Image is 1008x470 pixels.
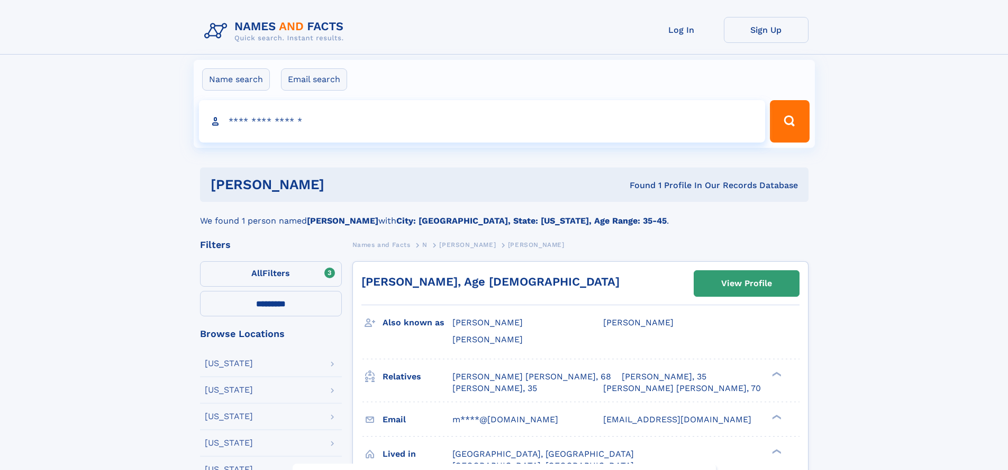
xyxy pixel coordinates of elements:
[352,238,411,251] a: Names and Facts
[396,216,667,226] b: City: [GEOGRAPHIC_DATA], State: [US_STATE], Age Range: 35-45
[769,413,782,420] div: ❯
[251,268,262,278] span: All
[383,411,452,429] h3: Email
[200,240,342,250] div: Filters
[721,271,772,296] div: View Profile
[452,334,523,344] span: [PERSON_NAME]
[769,370,782,377] div: ❯
[724,17,809,43] a: Sign Up
[622,371,706,383] a: [PERSON_NAME], 35
[603,317,674,327] span: [PERSON_NAME]
[307,216,378,226] b: [PERSON_NAME]
[205,386,253,394] div: [US_STATE]
[200,17,352,46] img: Logo Names and Facts
[200,202,809,227] div: We found 1 person named with .
[205,412,253,421] div: [US_STATE]
[477,180,798,191] div: Found 1 Profile In Our Records Database
[361,275,620,288] a: [PERSON_NAME], Age [DEMOGRAPHIC_DATA]
[694,271,799,296] a: View Profile
[439,238,496,251] a: [PERSON_NAME]
[199,100,766,143] input: search input
[205,359,253,368] div: [US_STATE]
[452,383,537,394] a: [PERSON_NAME], 35
[452,371,611,383] a: [PERSON_NAME] [PERSON_NAME], 68
[200,261,342,287] label: Filters
[439,241,496,249] span: [PERSON_NAME]
[200,329,342,339] div: Browse Locations
[603,414,751,424] span: [EMAIL_ADDRESS][DOMAIN_NAME]
[202,68,270,91] label: Name search
[422,241,428,249] span: N
[639,17,724,43] a: Log In
[383,314,452,332] h3: Also known as
[603,383,761,394] a: [PERSON_NAME] [PERSON_NAME], 70
[383,445,452,463] h3: Lived in
[770,100,809,143] button: Search Button
[508,241,565,249] span: [PERSON_NAME]
[769,448,782,455] div: ❯
[452,449,634,459] span: [GEOGRAPHIC_DATA], [GEOGRAPHIC_DATA]
[205,439,253,447] div: [US_STATE]
[452,317,523,327] span: [PERSON_NAME]
[422,238,428,251] a: N
[281,68,347,91] label: Email search
[383,368,452,386] h3: Relatives
[211,178,477,191] h1: [PERSON_NAME]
